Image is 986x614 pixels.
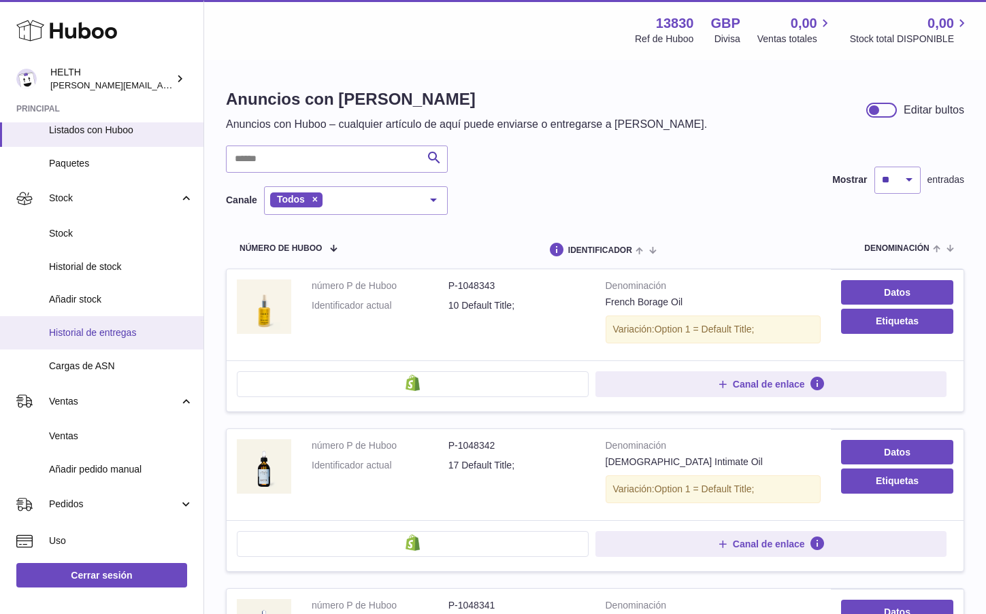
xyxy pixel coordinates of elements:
span: número de Huboo [240,244,322,253]
label: Canale [226,194,257,207]
a: 0,00 Ventas totales [757,14,833,46]
div: French Borage Oil [606,296,821,309]
span: Ventas [49,395,179,408]
strong: Denominación [606,439,821,456]
div: Variación: [606,475,821,503]
span: Stock total DISPONIBLE [850,33,970,46]
dd: 10 Default Title; [448,299,585,312]
span: Pedidos [49,498,179,511]
p: Anuncios con Huboo – cualquier artículo de aquí puede enviarse o entregarse a [PERSON_NAME]. [226,117,707,132]
a: 0,00 Stock total DISPONIBLE [850,14,970,46]
span: Todos [277,194,305,205]
span: Cargas de ASN [49,360,193,373]
span: Canal de enlace [733,378,805,390]
span: Stock [49,227,193,240]
a: Cerrar sesión [16,563,187,587]
span: Option 1 = Default Title; [655,324,755,335]
img: shopify-small.png [406,534,420,551]
label: Mostrar [832,173,867,186]
dd: P-1048342 [448,439,585,452]
dd: P-1048341 [448,599,585,612]
span: Canal de enlace [733,538,805,550]
span: 0,00 [791,14,817,33]
img: French Borage Oil [237,279,291,334]
button: Canal de enlace [595,531,947,557]
span: Listados con Huboo [49,124,193,137]
span: Uso [49,534,193,547]
dt: Identificador actual [312,299,448,312]
div: Divisa [714,33,740,46]
img: shopify-small.png [406,375,420,391]
span: Añadir pedido manual [49,463,193,476]
img: laura@helth.com [16,69,37,89]
div: Editar bultos [904,103,964,118]
span: Historial de entregas [49,326,193,339]
strong: Denominación [606,279,821,296]
button: Etiquetas [841,309,953,333]
div: HELTH [50,66,173,92]
strong: GBP [710,14,740,33]
button: Canal de enlace [595,371,947,397]
dt: número P de Huboo [312,439,448,452]
dd: 17 Default Title; [448,459,585,472]
div: Ref de Huboo [635,33,693,46]
dt: número P de Huboo [312,279,448,292]
span: [PERSON_NAME][EMAIL_ADDRESS][DOMAIN_NAME] [50,80,273,90]
a: Datos [841,440,953,464]
span: Option 1 = Default Title; [655,483,755,494]
span: denominación [864,244,929,253]
h1: Anuncios con [PERSON_NAME] [226,88,707,110]
strong: 13830 [656,14,694,33]
div: [DEMOGRAPHIC_DATA] Intimate Oil [606,456,821,468]
span: Añadir stock [49,293,193,306]
span: Stock [49,192,179,205]
span: 0,00 [927,14,954,33]
dt: número P de Huboo [312,599,448,612]
span: Paquetes [49,157,193,170]
div: Variación: [606,315,821,343]
a: Datos [841,280,953,305]
dt: Identificador actual [312,459,448,472]
span: Ventas [49,430,193,443]
span: entradas [927,173,964,186]
dd: P-1048343 [448,279,585,292]
span: Ventas totales [757,33,833,46]
img: Female Intimate Oil [237,439,291,494]
button: Etiquetas [841,468,953,493]
span: identificador [568,246,632,255]
span: Historial de stock [49,260,193,273]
